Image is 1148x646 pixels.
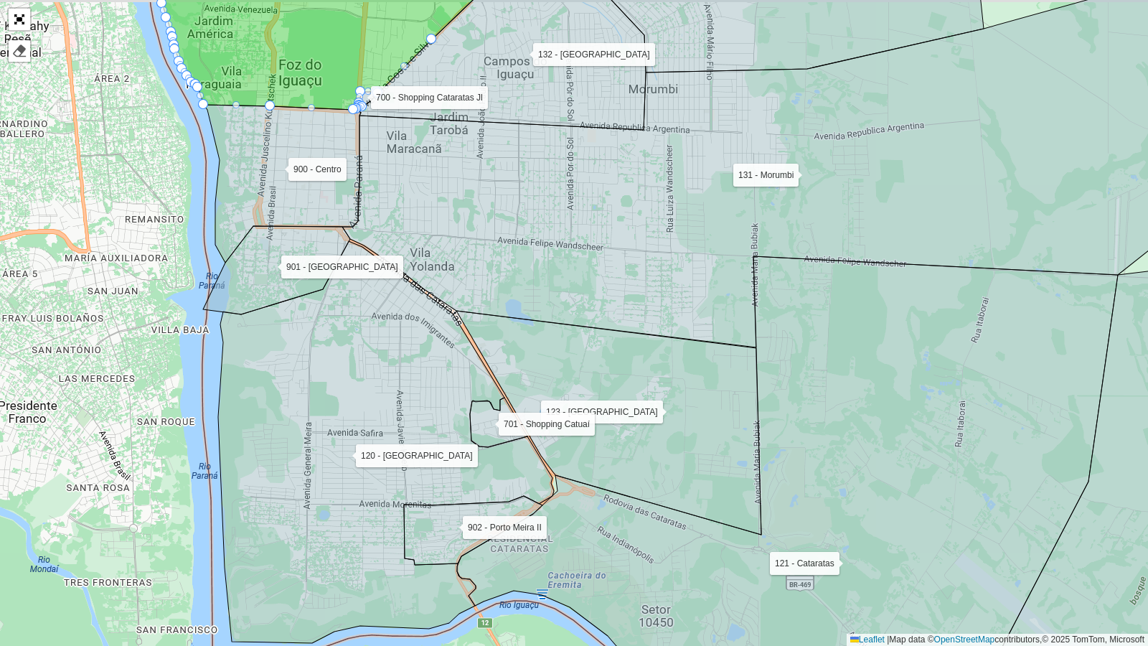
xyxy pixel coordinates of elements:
span: | [887,635,889,645]
div: Map data © contributors,© 2025 TomTom, Microsoft [847,634,1148,646]
a: Abrir mapa em tela cheia [9,9,30,30]
a: OpenStreetMap [934,635,995,645]
a: Leaflet [850,635,885,645]
div: Remover camada(s) [9,40,30,62]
